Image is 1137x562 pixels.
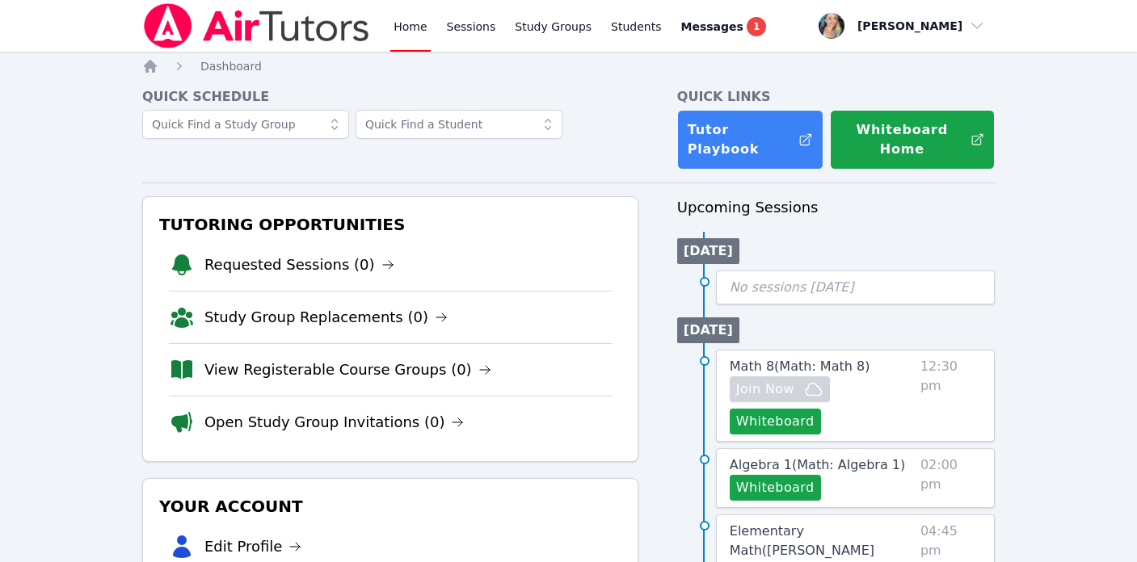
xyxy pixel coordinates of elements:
li: [DATE] [677,238,739,264]
a: Tutor Playbook [677,110,823,170]
a: Open Study Group Invitations (0) [204,411,465,434]
span: 02:00 pm [920,455,981,501]
a: Edit Profile [204,535,302,558]
span: Math 8 ( Math: Math 8 ) [730,359,870,374]
a: Study Group Replacements (0) [204,306,448,329]
input: Quick Find a Study Group [142,110,349,139]
li: [DATE] [677,317,739,343]
h3: Tutoring Opportunities [156,210,625,239]
nav: Breadcrumb [142,58,995,74]
h4: Quick Links [677,87,995,107]
button: Whiteboard Home [830,110,995,170]
img: Air Tutors [142,3,371,48]
span: No sessions [DATE] [730,279,854,295]
button: Whiteboard [730,475,821,501]
h3: Upcoming Sessions [677,196,995,219]
a: Math 8(Math: Math 8) [730,357,870,376]
span: 1 [747,17,766,36]
span: Dashboard [200,60,262,73]
a: View Registerable Course Groups (0) [204,359,491,381]
h3: Your Account [156,492,625,521]
a: Algebra 1(Math: Algebra 1) [730,455,905,475]
button: Join Now [730,376,830,402]
a: Dashboard [200,58,262,74]
input: Quick Find a Student [356,110,562,139]
button: Whiteboard [730,409,821,434]
span: Algebra 1 ( Math: Algebra 1 ) [730,457,905,472]
span: 12:30 pm [920,357,981,434]
h4: Quick Schedule [142,87,638,107]
span: Join Now [736,380,794,399]
span: Messages [681,19,743,35]
a: Requested Sessions (0) [204,254,394,276]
